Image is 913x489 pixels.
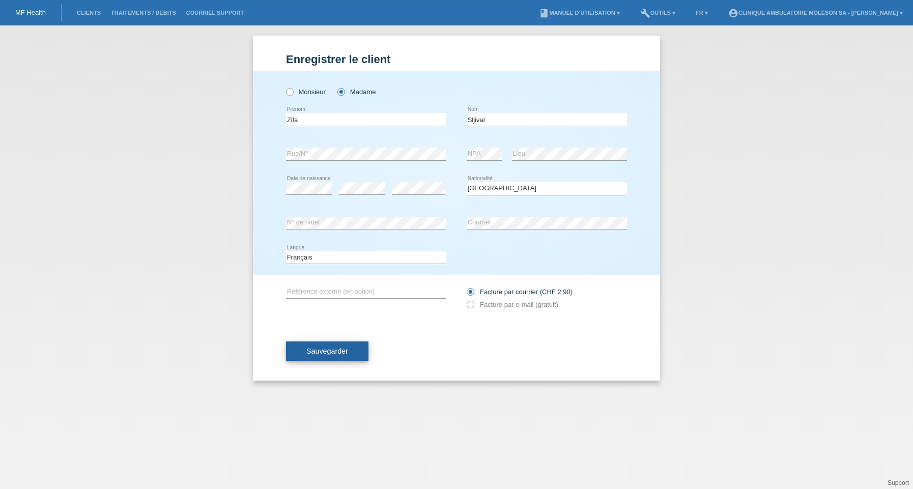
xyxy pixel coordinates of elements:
span: Sauvegarder [306,347,348,355]
button: Sauvegarder [286,341,368,361]
label: Facture par e-mail (gratuit) [467,301,558,308]
a: Traitements / débits [106,10,181,16]
input: Monsieur [286,88,293,95]
a: Support [888,479,909,486]
i: account_circle [728,8,738,18]
i: build [640,8,650,18]
a: FR ▾ [691,10,713,16]
label: Facture par courrier (CHF 2.90) [467,288,573,296]
input: Facture par e-mail (gratuit) [467,301,473,313]
label: Madame [337,88,376,96]
input: Facture par courrier (CHF 2.90) [467,288,473,301]
a: buildOutils ▾ [635,10,680,16]
label: Monsieur [286,88,326,96]
a: account_circleClinique ambulatoire Moléson SA - [PERSON_NAME] ▾ [723,10,908,16]
a: Courriel Support [181,10,249,16]
a: MF Health [15,9,46,16]
a: Clients [72,10,106,16]
a: bookManuel d’utilisation ▾ [534,10,624,16]
h1: Enregistrer le client [286,53,627,66]
input: Madame [337,88,344,95]
i: book [539,8,549,18]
